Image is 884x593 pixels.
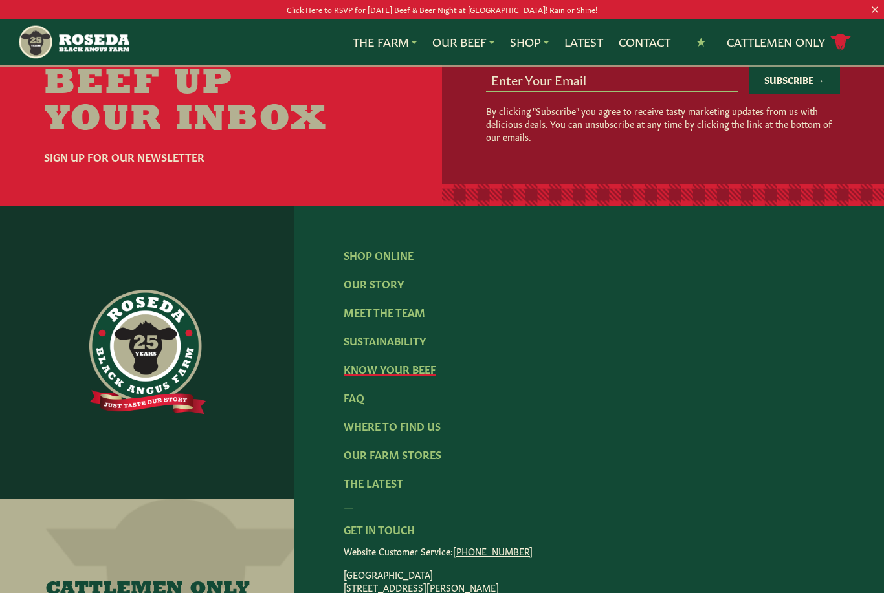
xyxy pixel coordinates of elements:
[44,3,839,16] p: Click Here to RSVP for [DATE] Beef & Beer Night at [GEOGRAPHIC_DATA]! Rain or Shine!
[453,544,533,557] a: [PHONE_NUMBER]
[344,276,404,290] a: Our Story
[17,19,866,65] nav: Main Navigation
[44,149,375,164] h6: Sign Up For Our Newsletter
[619,34,670,50] a: Contact
[486,67,738,91] input: Enter Your Email
[344,418,441,433] a: Where To Find Us
[344,305,425,319] a: Meet The Team
[344,361,436,376] a: Know Your Beef
[510,34,549,50] a: Shop
[486,104,839,143] p: By clicking "Subscribe" you agree to receive tasty marketing updates from us with delicious deals...
[17,24,129,60] img: https://roseda.com/wp-content/uploads/2021/05/roseda-25-header.png
[353,34,417,50] a: The Farm
[749,65,840,94] button: Subscribe →
[344,475,403,490] a: The Latest
[344,544,835,557] p: Website Customer Service:
[564,34,603,50] a: Latest
[344,248,414,262] a: Shop Online
[344,498,835,513] div: —
[727,31,851,54] a: Cattlemen Only
[344,333,426,347] a: Sustainability
[344,447,441,461] a: Our Farm Stores
[44,66,375,138] h2: Beef Up Your Inbox
[89,290,206,414] img: https://roseda.com/wp-content/uploads/2021/06/roseda-25-full@2x.png
[432,34,494,50] a: Our Beef
[344,390,364,404] a: FAQ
